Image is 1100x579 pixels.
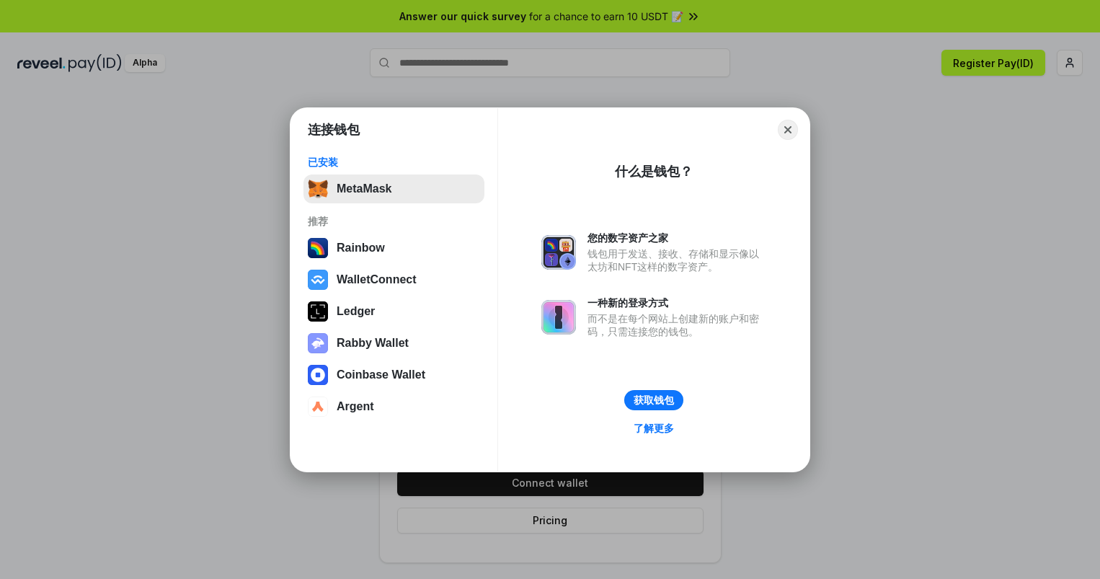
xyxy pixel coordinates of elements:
a: 了解更多 [625,419,683,438]
button: MetaMask [303,174,484,203]
img: svg+xml,%3Csvg%20xmlns%3D%22http%3A%2F%2Fwww.w3.org%2F2000%2Fsvg%22%20fill%3D%22none%22%20viewBox... [541,235,576,270]
div: 推荐 [308,215,480,228]
div: 了解更多 [634,422,674,435]
div: Argent [337,400,374,413]
button: 获取钱包 [624,390,683,410]
img: svg+xml,%3Csvg%20width%3D%2228%22%20height%3D%2228%22%20viewBox%3D%220%200%2028%2028%22%20fill%3D... [308,397,328,417]
h1: 连接钱包 [308,121,360,138]
div: Ledger [337,305,375,318]
img: svg+xml,%3Csvg%20width%3D%22120%22%20height%3D%22120%22%20viewBox%3D%220%200%20120%20120%22%20fil... [308,238,328,258]
img: svg+xml,%3Csvg%20xmlns%3D%22http%3A%2F%2Fwww.w3.org%2F2000%2Fsvg%22%20fill%3D%22none%22%20viewBox... [308,333,328,353]
div: 什么是钱包？ [615,163,693,180]
img: svg+xml,%3Csvg%20fill%3D%22none%22%20height%3D%2233%22%20viewBox%3D%220%200%2035%2033%22%20width%... [308,179,328,199]
img: svg+xml,%3Csvg%20xmlns%3D%22http%3A%2F%2Fwww.w3.org%2F2000%2Fsvg%22%20fill%3D%22none%22%20viewBox... [541,300,576,335]
div: MetaMask [337,182,391,195]
button: Rainbow [303,234,484,262]
div: 获取钱包 [634,394,674,407]
div: 一种新的登录方式 [587,296,766,309]
div: Rainbow [337,242,385,255]
div: 钱包用于发送、接收、存储和显示像以太坊和NFT这样的数字资产。 [587,247,766,273]
img: svg+xml,%3Csvg%20width%3D%2228%22%20height%3D%2228%22%20viewBox%3D%220%200%2028%2028%22%20fill%3D... [308,270,328,290]
div: 您的数字资产之家 [587,231,766,244]
div: WalletConnect [337,273,417,286]
button: Argent [303,392,484,421]
div: Coinbase Wallet [337,368,425,381]
button: WalletConnect [303,265,484,294]
button: Close [778,120,798,140]
button: Ledger [303,297,484,326]
div: Rabby Wallet [337,337,409,350]
img: svg+xml,%3Csvg%20width%3D%2228%22%20height%3D%2228%22%20viewBox%3D%220%200%2028%2028%22%20fill%3D... [308,365,328,385]
div: 而不是在每个网站上创建新的账户和密码，只需连接您的钱包。 [587,312,766,338]
div: 已安装 [308,156,480,169]
img: svg+xml,%3Csvg%20xmlns%3D%22http%3A%2F%2Fwww.w3.org%2F2000%2Fsvg%22%20width%3D%2228%22%20height%3... [308,301,328,322]
button: Coinbase Wallet [303,361,484,389]
button: Rabby Wallet [303,329,484,358]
